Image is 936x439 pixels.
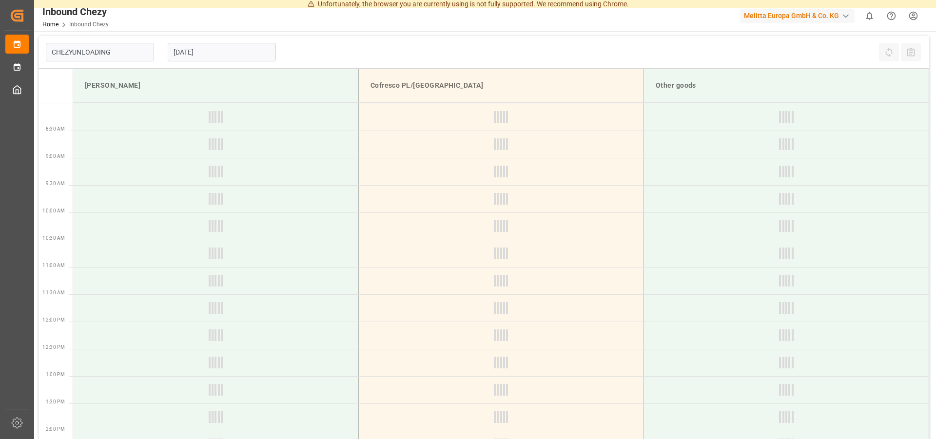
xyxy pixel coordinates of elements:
[42,21,58,28] a: Home
[46,43,154,61] input: Type to search/select
[168,43,276,61] input: DD.MM.YYYY
[81,76,351,95] div: [PERSON_NAME]
[42,263,65,268] span: 11:00 AM
[46,181,65,186] span: 9:30 AM
[42,235,65,241] span: 10:30 AM
[740,6,858,25] button: Melitta Europa GmbH & Co. KG
[46,126,65,132] span: 8:30 AM
[46,153,65,159] span: 9:00 AM
[367,76,636,95] div: Cofresco PL/[GEOGRAPHIC_DATA]
[42,4,109,19] div: Inbound Chezy
[42,208,65,213] span: 10:00 AM
[46,372,65,377] span: 1:00 PM
[652,76,921,95] div: Other goods
[42,290,65,295] span: 11:30 AM
[740,9,855,23] div: Melitta Europa GmbH & Co. KG
[42,317,65,323] span: 12:00 PM
[42,344,65,350] span: 12:30 PM
[46,426,65,432] span: 2:00 PM
[46,399,65,404] span: 1:30 PM
[880,5,902,27] button: Help Center
[858,5,880,27] button: show 0 new notifications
